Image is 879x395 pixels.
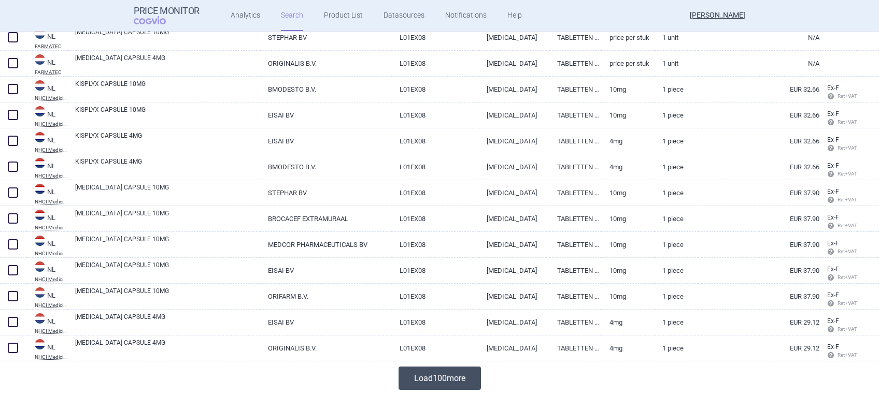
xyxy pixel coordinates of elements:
[479,77,549,102] a: [MEDICAL_DATA]
[827,197,867,202] span: Ret+VAT calc
[827,291,839,299] span: Ex-factory price
[479,25,549,50] a: [MEDICAL_DATA]
[35,28,45,39] img: Netherlands
[827,84,839,92] span: Ex-factory price
[479,154,549,180] a: [MEDICAL_DATA]
[27,105,67,127] a: NLNLNHCI Medicijnkosten
[27,286,67,308] a: NLNLNHCI Medicijnkosten
[819,236,858,260] a: Ex-F Ret+VAT calc
[75,338,260,357] a: [MEDICAL_DATA] CAPSULE 4MG
[35,339,45,349] img: Netherlands
[35,199,67,204] abbr: NHCI Medicijnkosten — Online database of drug prices developed by the National Health Care Instit...
[819,314,858,338] a: Ex-F Ret+VAT calc
[655,310,699,335] a: 1 piece
[35,277,67,282] abbr: NHCI Medicijnkosten — Online database of drug prices developed by the National Health Care Instit...
[392,206,479,231] a: L01EX08
[392,103,479,128] a: L01EX08
[827,343,839,350] span: Ex-factory price
[479,180,549,206] a: [MEDICAL_DATA]
[75,53,260,72] a: [MEDICAL_DATA] CAPSULE 4MG
[35,225,67,230] abbr: NHCI Medicijnkosten — Online database of drug prices developed by the National Health Care Instit...
[602,77,655,102] a: 10MG
[35,44,67,49] abbr: FARMATEC — Farmatec, under the Ministry of Health, Welfare and Sport, provides pharmaceutical lic...
[35,184,45,194] img: Netherlands
[819,340,858,363] a: Ex-F Ret+VAT calc
[35,122,67,127] abbr: NHCI Medicijnkosten — Online database of drug prices developed by the National Health Care Instit...
[819,210,858,234] a: Ex-F Ret+VAT calc
[827,145,867,151] span: Ret+VAT calc
[260,180,392,206] a: STEPHAR BV
[549,128,602,154] a: TABLETTEN EN CAPSULES
[699,25,819,50] a: N/A
[549,180,602,206] a: TABLETTEN EN CAPSULES
[260,77,392,102] a: BMODESTO B.V.
[35,329,67,334] abbr: NHCI Medicijnkosten — Online database of drug prices developed by the National Health Care Instit...
[134,6,200,25] a: Price MonitorCOGVIO
[479,232,549,257] a: [MEDICAL_DATA]
[827,119,867,125] span: Ret+VAT calc
[602,258,655,283] a: 10MG
[27,157,67,179] a: NLNLNHCI Medicijnkosten
[827,248,867,254] span: Ret+VAT calc
[35,96,67,101] abbr: NHCI Medicijnkosten — Online database of drug prices developed by the National Health Care Instit...
[35,54,45,65] img: Netherlands
[479,284,549,309] a: [MEDICAL_DATA]
[549,258,602,283] a: TABLETTEN EN CAPSULES
[655,180,699,206] a: 1 piece
[655,103,699,128] a: 1 piece
[260,51,392,76] a: ORIGINALIS B.V.
[35,80,45,91] img: Netherlands
[819,133,858,156] a: Ex-F Ret+VAT calc
[549,154,602,180] a: TABLETTEN EN CAPSULES
[699,258,819,283] a: EUR 37.90
[602,284,655,309] a: 10MG
[827,136,839,143] span: Ex-factory price
[655,154,699,180] a: 1 piece
[392,51,479,76] a: L01EX08
[827,352,867,358] span: Ret+VAT calc
[602,310,655,335] a: 4MG
[699,310,819,335] a: EUR 29.12
[35,251,67,256] abbr: NHCI Medicijnkosten — Online database of drug prices developed by the National Health Care Instit...
[27,53,67,75] a: NLNLFARMATEC
[819,184,858,208] a: Ex-F Ret+VAT calc
[27,209,67,230] a: NLNLNHCI Medicijnkosten
[699,51,819,76] a: N/A
[819,107,858,130] a: Ex-F Ret+VAT calc
[35,287,45,298] img: Netherlands
[27,183,67,204] a: NLNLNHCI Medicijnkosten
[75,260,260,279] a: [MEDICAL_DATA] CAPSULE 10MG
[602,51,655,76] a: price per STUK
[392,258,479,283] a: L01EX08
[699,103,819,128] a: EUR 32.66
[827,110,839,118] span: Ex-factory price
[655,206,699,231] a: 1 piece
[602,103,655,128] a: 10MG
[392,25,479,50] a: L01EX08
[827,162,839,169] span: Ex-factory price
[75,209,260,227] a: [MEDICAL_DATA] CAPSULE 10MG
[35,70,67,75] abbr: FARMATEC — Farmatec, under the Ministry of Health, Welfare and Sport, provides pharmaceutical lic...
[655,128,699,154] a: 1 piece
[699,232,819,257] a: EUR 37.90
[827,240,839,247] span: Ex-factory price
[479,310,549,335] a: [MEDICAL_DATA]
[602,180,655,206] a: 10MG
[75,286,260,305] a: [MEDICAL_DATA] CAPSULE 10MG
[655,51,699,76] a: 1 unit
[549,25,602,50] a: TABLETTEN EN CAPSULES
[549,284,602,309] a: TABLETTEN EN CAPSULES
[699,180,819,206] a: EUR 37.90
[479,335,549,361] a: [MEDICAL_DATA]
[479,128,549,154] a: [MEDICAL_DATA]
[699,77,819,102] a: EUR 32.66
[75,131,260,150] a: KISPLYX CAPSULE 4MG
[35,132,45,142] img: Netherlands
[27,235,67,256] a: NLNLNHCI Medicijnkosten
[699,154,819,180] a: EUR 32.66
[549,51,602,76] a: TABLETTEN EN CAPSULES
[27,260,67,282] a: NLNLNHCI Medicijnkosten
[699,284,819,309] a: EUR 37.90
[75,235,260,253] a: [MEDICAL_DATA] CAPSULE 10MG
[260,25,392,50] a: STEPHAR BV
